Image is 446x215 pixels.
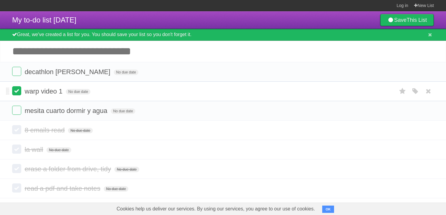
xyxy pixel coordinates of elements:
label: Done [12,125,21,134]
span: warp video 1 [25,87,64,95]
span: Cookies help us deliver our services. By using our services, you agree to our use of cookies. [110,203,321,215]
span: mesita cuarto dormir y agua [25,107,109,114]
label: Done [12,164,21,173]
label: Done [12,106,21,115]
span: No due date [68,128,93,133]
span: No due date [114,70,138,75]
span: No due date [111,108,135,114]
span: erase a folder from drive, tidy [25,165,113,173]
span: read a pdf and take notes [25,185,102,192]
label: Star task [397,86,408,96]
span: No due date [104,186,128,192]
button: OK [322,206,334,213]
span: No due date [66,89,90,94]
span: la wall [25,146,45,153]
span: 8 emails read [25,126,66,134]
b: This List [407,17,427,23]
label: Done [12,183,21,193]
label: Done [12,86,21,95]
span: My to-do list [DATE] [12,16,76,24]
span: No due date [46,147,71,153]
span: decathlon [PERSON_NAME] [25,68,112,76]
span: No due date [114,167,139,172]
a: SaveThis List [380,14,434,26]
label: Done [12,145,21,154]
label: Done [12,67,21,76]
